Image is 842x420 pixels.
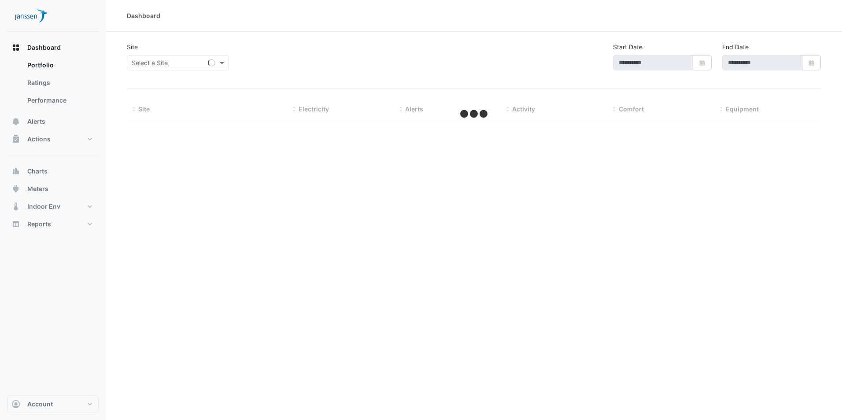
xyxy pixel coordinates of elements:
span: Account [27,400,53,409]
span: Indoor Env [27,202,60,211]
a: Ratings [20,74,99,92]
app-icon: Dashboard [11,43,20,52]
span: Electricity [299,105,329,113]
button: Charts [7,162,99,180]
a: Portfolio [20,56,99,74]
app-icon: Reports [11,220,20,228]
button: Meters [7,180,99,198]
span: Alerts [27,117,45,126]
button: Alerts [7,113,99,130]
app-icon: Meters [11,184,20,193]
div: Dashboard [127,11,160,20]
span: Equipment [726,105,759,113]
button: Dashboard [7,39,99,56]
span: Site [138,105,150,113]
label: Site [127,42,138,52]
span: Meters [27,184,48,193]
button: Account [7,395,99,413]
span: Activity [512,105,535,113]
button: Indoor Env [7,198,99,215]
span: Charts [27,167,48,176]
img: Company Logo [11,7,50,25]
span: Alerts [405,105,423,113]
app-icon: Charts [11,167,20,176]
a: Performance [20,92,99,109]
span: Comfort [619,105,644,113]
span: Reports [27,220,51,228]
app-icon: Alerts [11,117,20,126]
span: Dashboard [27,43,61,52]
app-icon: Indoor Env [11,202,20,211]
button: Actions [7,130,99,148]
button: Reports [7,215,99,233]
app-icon: Actions [11,135,20,144]
label: End Date [722,42,749,52]
div: Dashboard [7,56,99,113]
span: Actions [27,135,51,144]
label: Start Date [613,42,643,52]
